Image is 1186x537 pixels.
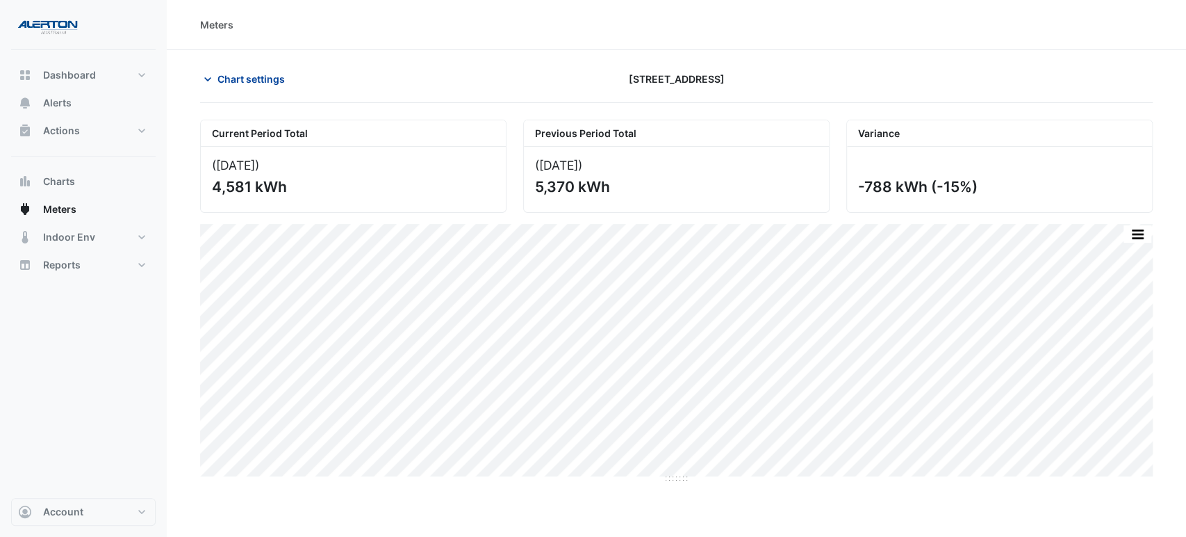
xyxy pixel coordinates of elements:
span: Indoor Env [43,230,95,244]
app-icon: Alerts [18,96,32,110]
div: Previous Period Total [524,120,829,147]
span: Actions [43,124,80,138]
span: Meters [43,202,76,216]
img: Company Logo [17,11,79,39]
button: Chart settings [200,67,294,91]
app-icon: Meters [18,202,32,216]
span: Charts [43,175,75,189]
button: Reports [11,251,156,279]
span: Account [43,505,83,519]
button: Account [11,498,156,526]
div: ([DATE] ) [535,158,818,173]
app-icon: Dashboard [18,68,32,82]
div: ([DATE] ) [212,158,495,173]
div: Meters [200,17,233,32]
div: 5,370 kWh [535,178,815,195]
div: -788 kWh (-15%) [858,178,1138,195]
app-icon: Charts [18,175,32,189]
span: Dashboard [43,68,96,82]
button: Indoor Env [11,223,156,251]
button: Actions [11,117,156,145]
span: Chart settings [217,72,285,86]
div: Current Period Total [201,120,506,147]
button: Dashboard [11,61,156,89]
span: Alerts [43,96,72,110]
button: Meters [11,195,156,223]
button: More Options [1123,225,1151,243]
span: [STREET_ADDRESS] [629,72,725,86]
app-icon: Indoor Env [18,230,32,244]
div: 4,581 kWh [212,178,492,195]
span: Reports [43,258,81,272]
app-icon: Reports [18,258,32,272]
button: Alerts [11,89,156,117]
button: Charts [11,168,156,195]
app-icon: Actions [18,124,32,138]
div: Variance [847,120,1152,147]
